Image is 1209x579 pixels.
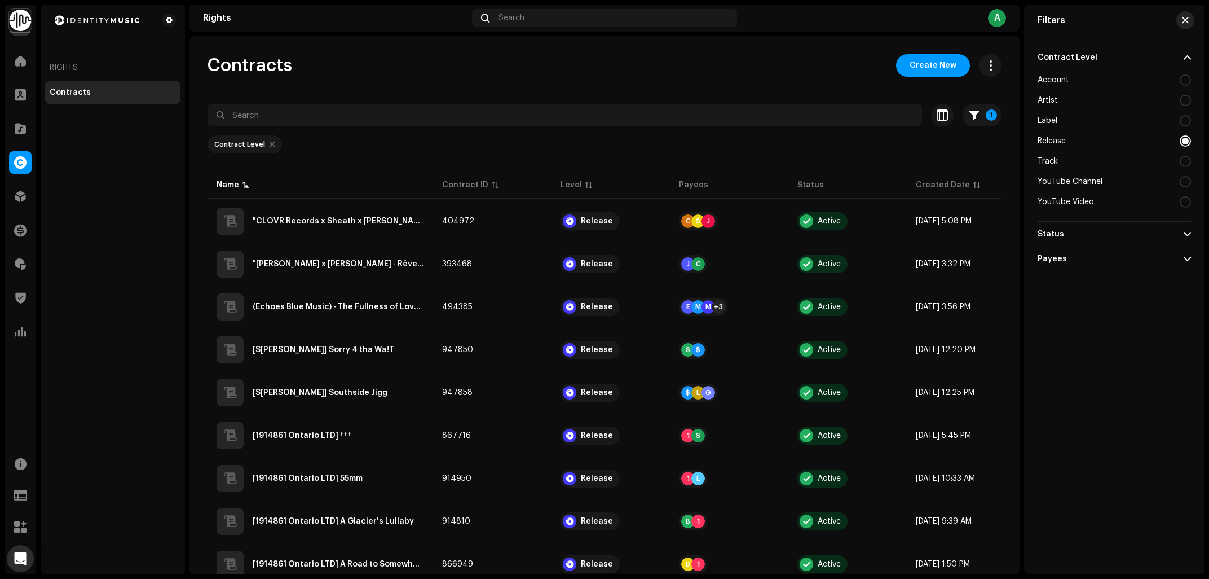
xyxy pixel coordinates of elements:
span: 494385 [442,303,473,311]
div: $ [691,343,705,357]
div: J [701,214,715,228]
div: [1914861 Ontario LTD] 55mm [253,475,363,483]
span: 914950 [442,475,471,483]
span: May 16, 2025, 10:33 AM [916,475,975,483]
div: Release [581,475,613,483]
span: Release [561,427,661,445]
div: S [691,214,705,228]
div: Active [818,389,841,397]
div: Release [581,389,613,397]
div: S [691,429,705,442]
div: Active [818,260,841,268]
div: Release [581,517,613,525]
div: 1 [681,472,695,485]
div: M [701,300,715,314]
div: Active [818,217,841,225]
div: M [691,300,705,314]
div: Active [818,432,841,440]
span: 947858 [442,389,473,397]
div: B [681,515,695,528]
div: Release [581,260,613,268]
span: Release [561,512,661,530]
span: Jul 21, 2023, 3:56 PM [916,303,970,311]
span: 914810 [442,517,470,525]
div: +3 [712,300,725,314]
div: Contract Level [214,140,265,149]
span: Release [561,384,661,402]
div: Open Intercom Messenger [7,545,34,572]
span: Mar 13, 2025, 1:50 PM [916,560,970,568]
span: Mar 13, 2025, 5:45 PM [916,432,971,440]
div: 1 [691,515,705,528]
span: 947850 [442,346,473,354]
div: J [681,257,695,271]
div: Release [581,560,613,568]
div: Level [561,179,582,191]
div: D [681,558,695,571]
span: Jun 10, 2022, 3:32 PM [916,260,970,268]
div: Active [818,303,841,311]
span: Aug 8, 2025, 12:25 PM [916,389,974,397]
div: Active [818,560,841,568]
div: A [988,9,1006,27]
div: "Julien Pannetier x Chloe Gallardo - Rêveries nocturnes SE6XX2156682" [253,260,424,268]
div: [$lim Gucci] Sorry 4 tha Wa!T [253,346,394,354]
span: 866949 [442,560,473,568]
div: Release [581,217,613,225]
div: Active [818,517,841,525]
span: Search [498,14,524,23]
div: L [691,472,705,485]
div: Active [818,346,841,354]
img: 2d8271db-5505-4223-b535-acbbe3973654 [50,14,144,27]
div: 1 [691,558,705,571]
re-a-nav-header: Rights [45,54,180,81]
div: (Echoes Blue Music) - The Fullness of Love - 7316471064162 [253,303,424,311]
div: [$lim Gucci] Southside Jigg [253,389,387,397]
div: C [691,257,705,271]
span: Release [561,212,661,230]
div: L [691,386,705,400]
span: Sep 2, 2022, 5:08 PM [916,217,972,225]
div: C [681,214,695,228]
span: Release [561,298,661,316]
span: May 16, 2025, 9:39 AM [916,517,972,525]
span: 404972 [442,217,474,225]
button: Create New [896,54,970,77]
div: Rights [203,14,467,23]
div: Contract ID [442,179,488,191]
input: Search [208,104,922,126]
div: Release [581,303,613,311]
span: Release [561,341,661,359]
div: Contracts [50,88,91,97]
div: $ [681,386,695,400]
div: Active [818,475,841,483]
div: Created Date [916,179,970,191]
div: [1914861 Ontario LTD] A Glacier's Lullaby [253,517,414,525]
span: Release [561,255,661,273]
span: 867716 [442,432,471,440]
span: Contracts [208,54,292,77]
div: [1914861 Ontario LTD] A Road to Somewhere [253,560,424,568]
span: Aug 8, 2025, 12:20 PM [916,346,976,354]
span: Release [561,470,661,488]
div: 1 [681,429,695,442]
div: Name [217,179,239,191]
div: [1914861 Ontario LTD] ††† [253,432,352,440]
re-m-nav-item: Contracts [45,81,180,104]
div: E [681,300,695,314]
div: "CLOVR Records x Sheath x Julian Aponte - breezy brunch UKZGC2200870 " [253,217,424,225]
p-badge: 1 [986,109,997,121]
span: 393468 [442,260,472,268]
span: Create New [910,54,956,77]
div: Release [581,432,613,440]
button: 1 [963,104,1001,126]
div: G [701,386,715,400]
div: Release [581,346,613,354]
img: 0f74c21f-6d1c-4dbc-9196-dbddad53419e [9,9,32,32]
span: Release [561,555,661,573]
div: S [681,343,695,357]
